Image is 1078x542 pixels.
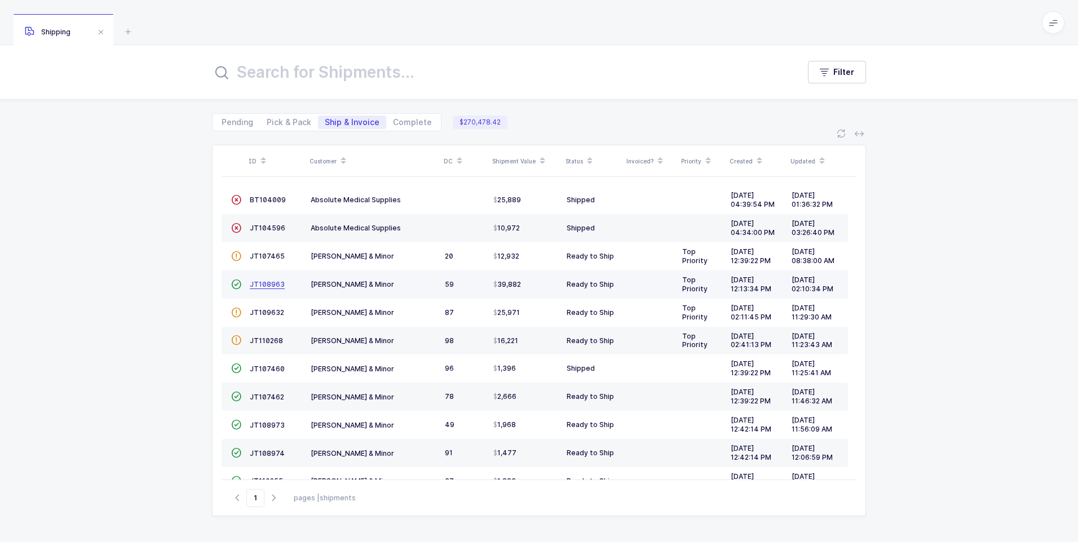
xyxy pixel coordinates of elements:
span: 1,396 [493,364,516,373]
span: [PERSON_NAME] & Minor [311,449,394,457]
span: Ready to Ship [567,336,614,345]
span:  [231,364,241,372]
span: Filter [833,66,854,78]
span: [DATE] 04:34:00 PM [731,219,775,237]
span: Ready to Ship [567,448,614,457]
div: Priority [681,152,723,171]
span: Absolute Medical Supplies [311,224,401,232]
span: Pending [222,118,253,126]
span:  [231,280,241,288]
span: [PERSON_NAME] & Minor [311,365,394,373]
span: Ready to Ship [567,252,614,260]
span: Top Priority [682,247,708,265]
span: 98 [445,336,454,345]
span: 1,968 [493,420,516,429]
span: 12,932 [493,252,519,261]
span: JT110268 [250,336,283,345]
span: [DATE] 04:39:54 PM [731,191,775,208]
span: JT110255 [250,477,283,485]
span:  [231,420,241,429]
span: Ready to Ship [567,392,614,401]
div: Created [730,152,784,171]
span: [DATE] 11:29:30 AM [792,304,832,321]
span: JT108973 [250,421,285,429]
span: 1,883 [493,477,516,486]
span: 39,882 [493,280,521,289]
span: 96 [445,364,454,372]
span: Top Priority [682,304,708,321]
span: [PERSON_NAME] & Minor [311,280,394,288]
span: [DATE] 12:39:22 PM [731,247,771,265]
span: Absolute Medical Supplies [311,196,401,204]
span: [DATE] 08:38:00 AM [792,247,834,265]
span: Shipped [567,224,595,232]
span: Complete [393,118,432,126]
span: 91 [445,448,453,457]
span:  [231,252,241,260]
span: [PERSON_NAME] & Minor [311,336,394,345]
span: [DATE] 02:10:34 PM [792,276,833,293]
span: [DATE] 11:23:43 AM [792,332,832,349]
span: Go to [246,489,264,507]
span:  [231,196,241,204]
span: Shipping [25,28,70,36]
span: 2,666 [493,392,516,401]
span: Shipped [567,196,595,204]
span:  [231,224,241,232]
div: Invoiced? [626,152,674,171]
span: 20 [445,252,453,260]
div: pages | shipments [294,493,356,503]
span: [DATE] 02:41:13 PM [731,332,771,349]
span: 25,971 [493,308,520,317]
span: [DATE] 02:16:52 PM [731,472,771,490]
span: [PERSON_NAME] & Minor [311,252,394,260]
span: [DATE] 12:42:14 PM [731,416,771,433]
span:  [231,336,241,344]
span:  [231,392,241,401]
span: Top Priority [682,332,708,349]
span: 49 [445,420,454,429]
span: 37 [445,477,454,485]
span: 59 [445,280,454,288]
span: Ready to Ship [567,477,614,485]
span: [DATE] 12:06:59 PM [792,444,833,461]
span: JT107460 [250,365,285,373]
div: ID [249,152,303,171]
span: JT107462 [250,393,284,401]
span: [PERSON_NAME] & Minor [311,393,394,401]
span: [PERSON_NAME] & Minor [311,308,394,317]
span: 1,477 [493,448,516,457]
span: [DATE] 12:39:22 PM [731,388,771,405]
span: [DATE] 12:13:34 PM [731,276,771,293]
span: Ready to Ship [567,420,614,429]
span: Pick & Pack [267,118,311,126]
span: 78 [445,392,454,401]
span: 16,221 [493,336,518,345]
div: Status [565,152,620,171]
span: JT108974 [250,449,285,457]
span: [DATE] 11:56:09 AM [792,416,832,433]
span:  [231,308,241,317]
span: Top Priority [682,276,708,293]
span: $270,478.42 [453,115,507,129]
span: [DATE] 11:25:41 AM [792,359,831,377]
span: [DATE] 11:55:50 AM [792,472,832,490]
span: Ready to Ship [567,308,614,317]
span: JT109632 [250,308,284,317]
span:  [231,477,241,485]
div: Shipment Value [492,152,559,171]
span: JT108963 [250,280,285,288]
span: [PERSON_NAME] & Minor [311,477,394,485]
span: [DATE] 03:26:40 PM [792,219,834,237]
span: [DATE] 12:39:22 PM [731,359,771,377]
span: [DATE] 02:11:45 PM [731,304,771,321]
span:  [231,448,241,457]
span: BT104009 [250,196,286,204]
span: 87 [445,308,454,317]
span: JT104596 [250,224,285,232]
span: 25,889 [493,196,521,205]
button: Filter [808,61,866,83]
div: Customer [310,152,437,171]
span: [DATE] 11:46:32 AM [792,388,832,405]
span: 10,972 [493,224,520,233]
